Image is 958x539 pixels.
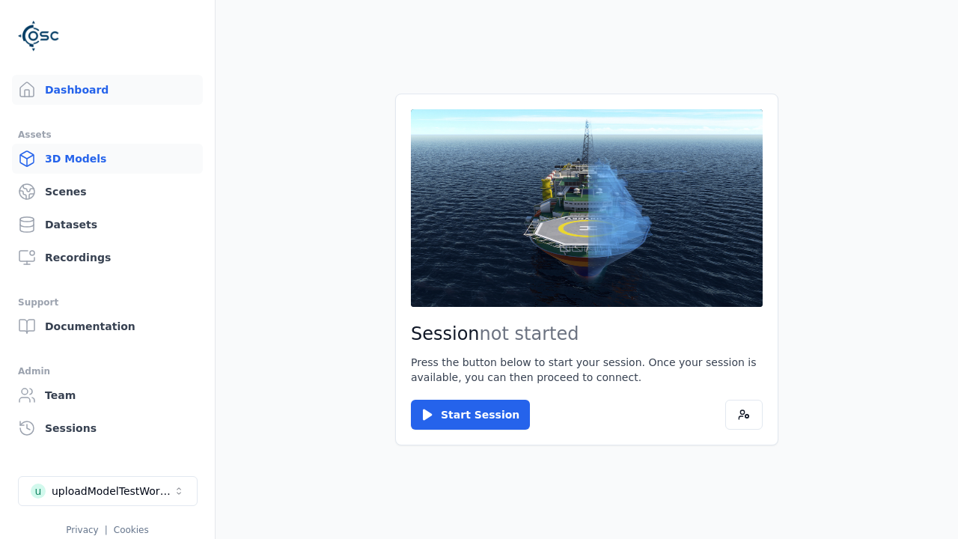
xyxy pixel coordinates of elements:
a: Dashboard [12,75,203,105]
a: Recordings [12,243,203,272]
h2: Session [411,322,763,346]
div: u [31,484,46,499]
span: | [105,525,108,535]
a: Team [12,380,203,410]
a: Privacy [66,525,98,535]
span: not started [480,323,579,344]
a: Documentation [12,311,203,341]
div: Admin [18,362,197,380]
div: Support [18,293,197,311]
button: Start Session [411,400,530,430]
img: Logo [18,15,60,57]
div: Assets [18,126,197,144]
div: uploadModelTestWorkspace [52,484,173,499]
button: Select a workspace [18,476,198,506]
p: Press the button below to start your session. Once your session is available, you can then procee... [411,355,763,385]
a: 3D Models [12,144,203,174]
a: Sessions [12,413,203,443]
a: Scenes [12,177,203,207]
a: Datasets [12,210,203,240]
a: Cookies [114,525,149,535]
